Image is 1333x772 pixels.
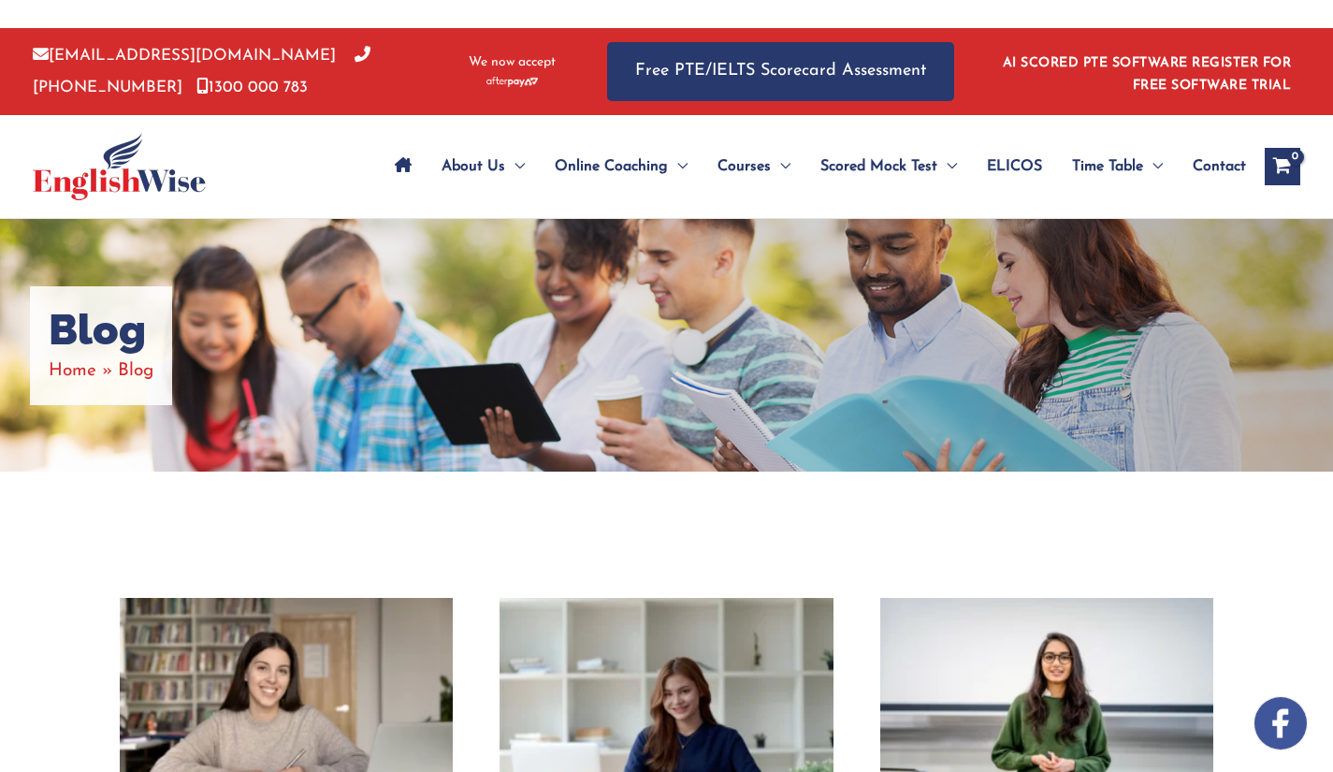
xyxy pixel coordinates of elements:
a: View Shopping Cart, empty [1265,148,1300,185]
a: Free PTE/IELTS Scorecard Assessment [607,42,954,101]
span: Menu Toggle [771,134,790,199]
a: [PHONE_NUMBER] [33,48,370,95]
a: About UsMenu Toggle [427,134,540,199]
span: Menu Toggle [937,134,957,199]
a: Time TableMenu Toggle [1057,134,1178,199]
span: Menu Toggle [668,134,688,199]
a: AI SCORED PTE SOFTWARE REGISTER FOR FREE SOFTWARE TRIAL [1003,56,1292,93]
span: Menu Toggle [505,134,525,199]
span: Scored Mock Test [820,134,937,199]
a: Contact [1178,134,1246,199]
a: [EMAIL_ADDRESS][DOMAIN_NAME] [33,48,336,64]
aside: Header Widget 1 [992,41,1300,102]
span: Blog [118,362,153,380]
img: cropped-ew-logo [33,133,206,200]
a: 1300 000 783 [196,80,308,95]
span: We now accept [469,53,556,72]
img: Afterpay-Logo [486,77,538,87]
span: Contact [1193,134,1246,199]
nav: Site Navigation: Main Menu [380,134,1246,199]
img: white-facebook.png [1254,697,1307,750]
a: CoursesMenu Toggle [703,134,805,199]
h1: Blog [49,305,153,356]
a: Home [49,362,96,380]
span: Menu Toggle [1143,134,1163,199]
span: Courses [717,134,771,199]
nav: Breadcrumbs [49,356,153,386]
a: Scored Mock TestMenu Toggle [805,134,972,199]
span: Online Coaching [555,134,668,199]
a: Online CoachingMenu Toggle [540,134,703,199]
a: ELICOS [972,134,1057,199]
span: About Us [442,134,505,199]
span: ELICOS [987,134,1042,199]
span: Time Table [1072,134,1143,199]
